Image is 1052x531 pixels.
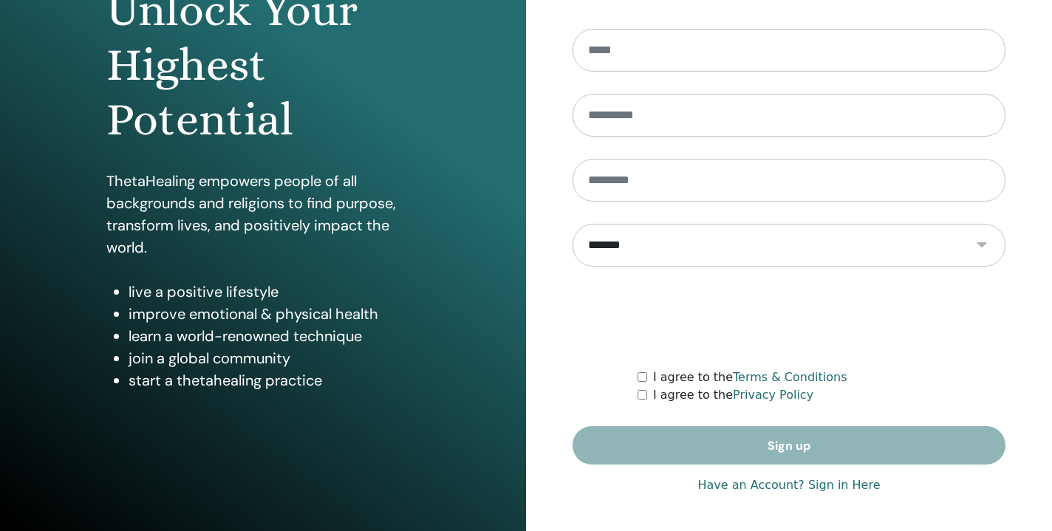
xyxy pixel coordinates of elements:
[129,347,420,369] li: join a global community
[129,281,420,303] li: live a positive lifestyle
[129,325,420,347] li: learn a world-renowned technique
[733,370,847,384] a: Terms & Conditions
[697,476,880,494] a: Have an Account? Sign in Here
[129,303,420,325] li: improve emotional & physical health
[106,170,420,258] p: ThetaHealing empowers people of all backgrounds and religions to find purpose, transform lives, a...
[653,369,847,386] label: I agree to the
[129,369,420,391] li: start a thetahealing practice
[653,386,813,404] label: I agree to the
[677,289,901,346] iframe: reCAPTCHA
[733,388,813,402] a: Privacy Policy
